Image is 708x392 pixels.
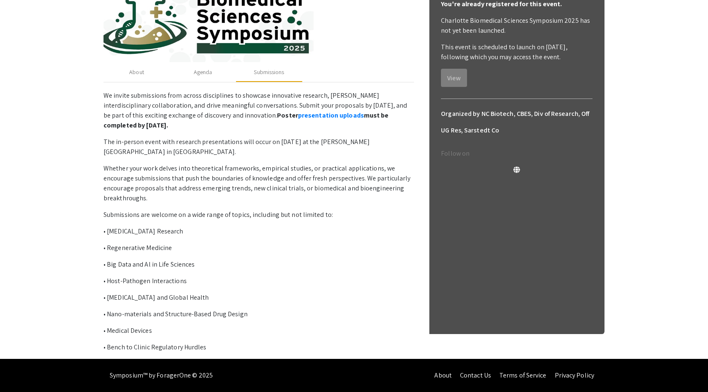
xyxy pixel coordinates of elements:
[104,137,414,157] p: The in-person event with research presentations will occur on [DATE] at the [PERSON_NAME][GEOGRAP...
[6,355,35,386] iframe: Chat
[104,293,414,303] p: • [MEDICAL_DATA] and Global Health
[434,371,452,380] a: About
[441,149,592,159] p: Follow on
[441,16,592,36] p: Charlotte Biomedical Sciences Symposium 2025 has not yet been launched.
[104,226,414,236] p: • [MEDICAL_DATA] Research
[104,91,414,130] p: We invite submissions from across disciplines to showcase innovative research, [PERSON_NAME] inte...
[194,68,212,77] div: Agenda
[110,359,213,392] div: Symposium™ by ForagerOne © 2025
[104,210,414,220] p: Submissions are welcome on a wide range of topics, including but not limited to:
[555,371,594,380] a: Privacy Policy
[441,42,592,62] p: This event is scheduled to launch on [DATE], following which you may access the event.
[104,243,414,253] p: • Regenerative Medicine
[104,276,414,286] p: • Host-Pathogen Interactions
[104,309,414,319] p: • Nano-materials and Structure-Based Drug Design
[104,326,414,336] p: • Medical Devices
[499,371,547,380] a: Terms of Service
[104,164,414,203] p: Whether your work delves into theoretical frameworks, empirical studies, or practical application...
[298,111,364,120] a: presentation uploads
[104,260,414,269] p: • Big Data and Al in Life Sciences
[441,106,592,139] h6: Organized by NC Biotech, CBES, Div of Research, Off UG Res, Sarstedt Co
[460,371,491,380] a: Contact Us
[254,68,284,77] div: Submissions
[441,69,467,87] button: View
[104,342,414,352] p: • Bench to Clinic Regulatory Hurdles
[129,68,144,77] div: About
